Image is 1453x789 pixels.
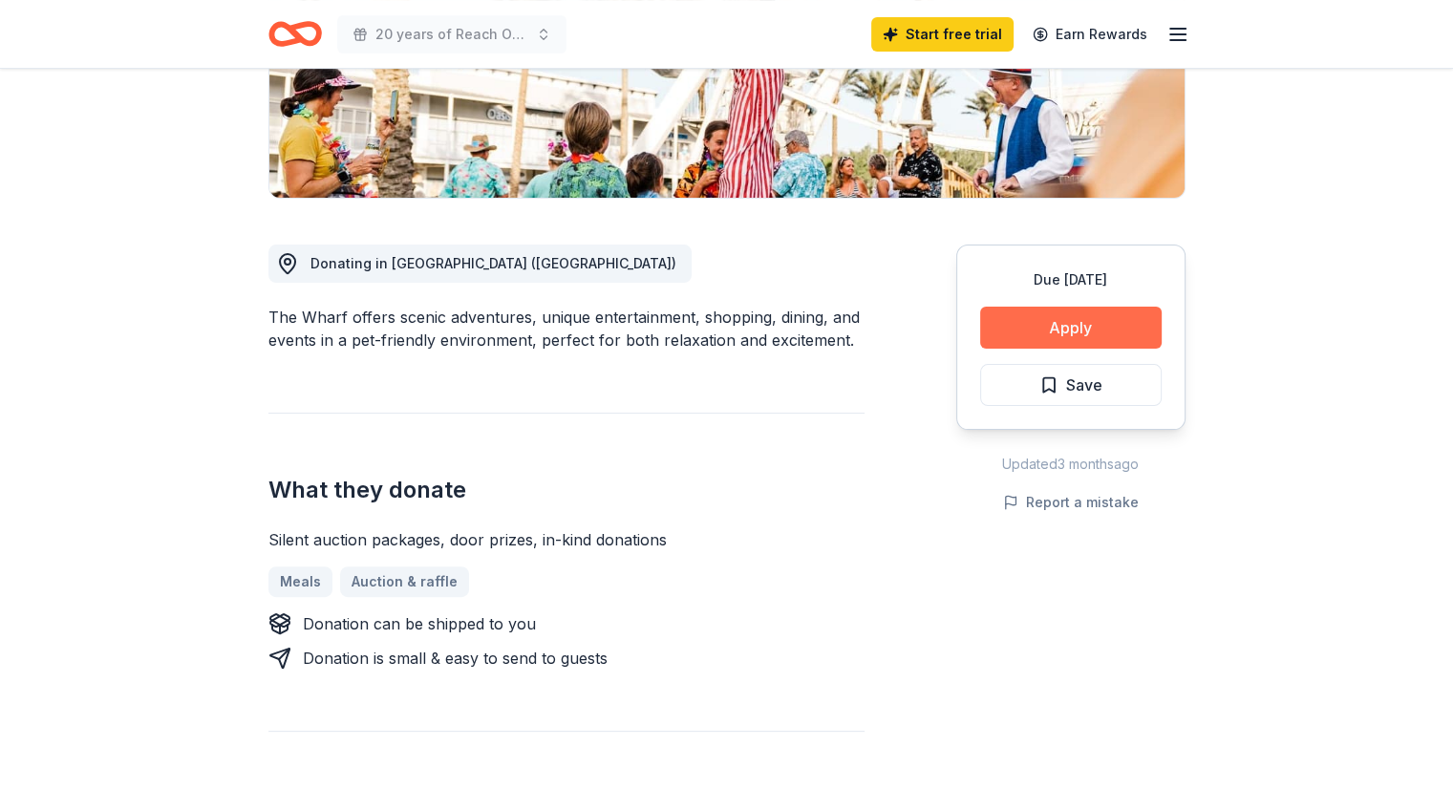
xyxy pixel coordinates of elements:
[980,307,1162,349] button: Apply
[268,306,865,352] div: The Wharf offers scenic adventures, unique entertainment, shopping, dining, and events in a pet-f...
[337,15,566,53] button: 20 years of Reach Out and Read-[US_STATE]
[871,17,1014,52] a: Start free trial
[956,453,1186,476] div: Updated 3 months ago
[980,268,1162,291] div: Due [DATE]
[1003,491,1139,514] button: Report a mistake
[980,364,1162,406] button: Save
[1021,17,1159,52] a: Earn Rewards
[303,647,608,670] div: Donation is small & easy to send to guests
[1066,373,1102,397] span: Save
[268,528,865,551] div: Silent auction packages, door prizes, in-kind donations
[375,23,528,46] span: 20 years of Reach Out and Read-[US_STATE]
[303,612,536,635] div: Donation can be shipped to you
[340,566,469,597] a: Auction & raffle
[268,566,332,597] a: Meals
[310,255,676,271] span: Donating in [GEOGRAPHIC_DATA] ([GEOGRAPHIC_DATA])
[268,11,322,56] a: Home
[268,475,865,505] h2: What they donate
